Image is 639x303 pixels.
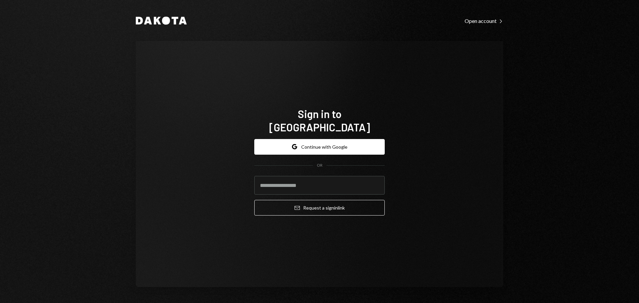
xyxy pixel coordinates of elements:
button: Request a signinlink [254,200,385,216]
div: OR [317,163,322,168]
div: Open account [465,18,503,24]
a: Open account [465,17,503,24]
button: Continue with Google [254,139,385,155]
h1: Sign in to [GEOGRAPHIC_DATA] [254,107,385,134]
